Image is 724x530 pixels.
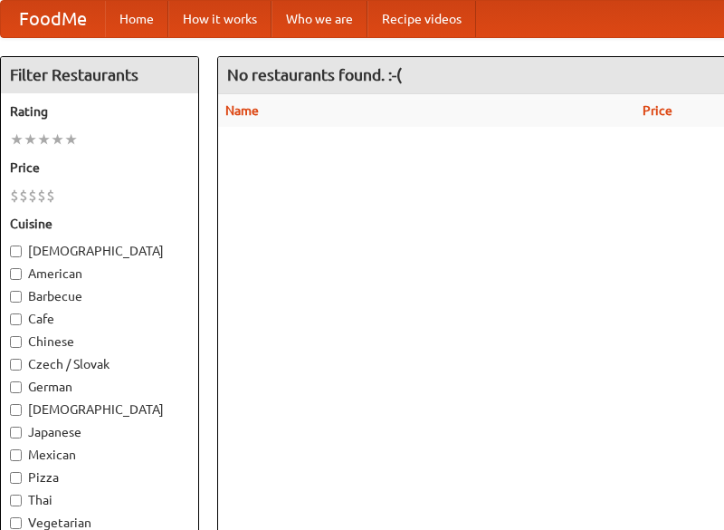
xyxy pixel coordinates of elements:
label: [DEMOGRAPHIC_DATA] [10,400,189,419]
input: [DEMOGRAPHIC_DATA] [10,404,22,416]
label: [DEMOGRAPHIC_DATA] [10,242,189,260]
label: Mexican [10,446,189,464]
label: German [10,378,189,396]
a: How it works [168,1,271,37]
li: ★ [10,130,24,149]
h5: Price [10,159,189,177]
label: American [10,265,189,283]
li: $ [28,186,37,206]
input: Thai [10,495,22,506]
li: ★ [51,130,64,149]
a: Recipe videos [367,1,476,37]
a: Who we are [271,1,367,37]
li: $ [46,186,55,206]
li: ★ [24,130,37,149]
h5: Cuisine [10,215,189,233]
input: Pizza [10,472,22,484]
label: Pizza [10,468,189,487]
li: $ [10,186,19,206]
input: Chinese [10,336,22,348]
h4: Filter Restaurants [1,57,198,93]
input: [DEMOGRAPHIC_DATA] [10,246,22,257]
input: Barbecue [10,291,22,303]
h5: Rating [10,102,189,120]
input: Czech / Slovak [10,359,22,371]
label: Japanese [10,423,189,441]
label: Thai [10,491,189,509]
li: ★ [64,130,78,149]
li: ★ [37,130,51,149]
input: American [10,268,22,280]
a: Name [225,103,259,118]
input: Mexican [10,449,22,461]
input: Cafe [10,313,22,325]
input: Japanese [10,427,22,438]
ng-pluralize: No restaurants found. :-( [227,66,402,83]
a: Price [643,103,672,118]
label: Cafe [10,310,189,328]
label: Czech / Slovak [10,355,189,373]
label: Chinese [10,332,189,351]
input: Vegetarian [10,517,22,529]
li: $ [19,186,28,206]
a: Home [105,1,168,37]
a: FoodMe [1,1,105,37]
li: $ [37,186,46,206]
label: Barbecue [10,287,189,305]
input: German [10,381,22,393]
